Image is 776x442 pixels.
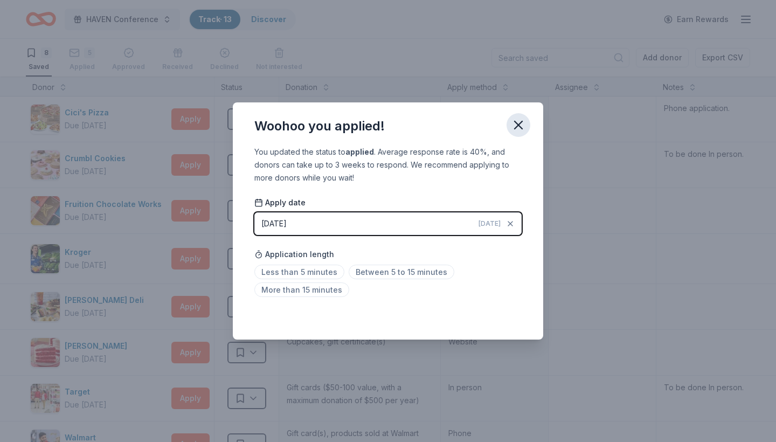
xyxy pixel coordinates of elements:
[261,217,287,230] div: [DATE]
[254,118,385,135] div: Woohoo you applied!
[349,265,454,279] span: Between 5 to 15 minutes
[254,282,349,297] span: More than 15 minutes
[254,265,344,279] span: Less than 5 minutes
[479,219,501,228] span: [DATE]
[254,212,522,235] button: [DATE][DATE]
[345,147,374,156] b: applied
[254,146,522,184] div: You updated the status to . Average response rate is 40%, and donors can take up to 3 weeks to re...
[254,197,306,208] span: Apply date
[254,248,334,261] span: Application length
